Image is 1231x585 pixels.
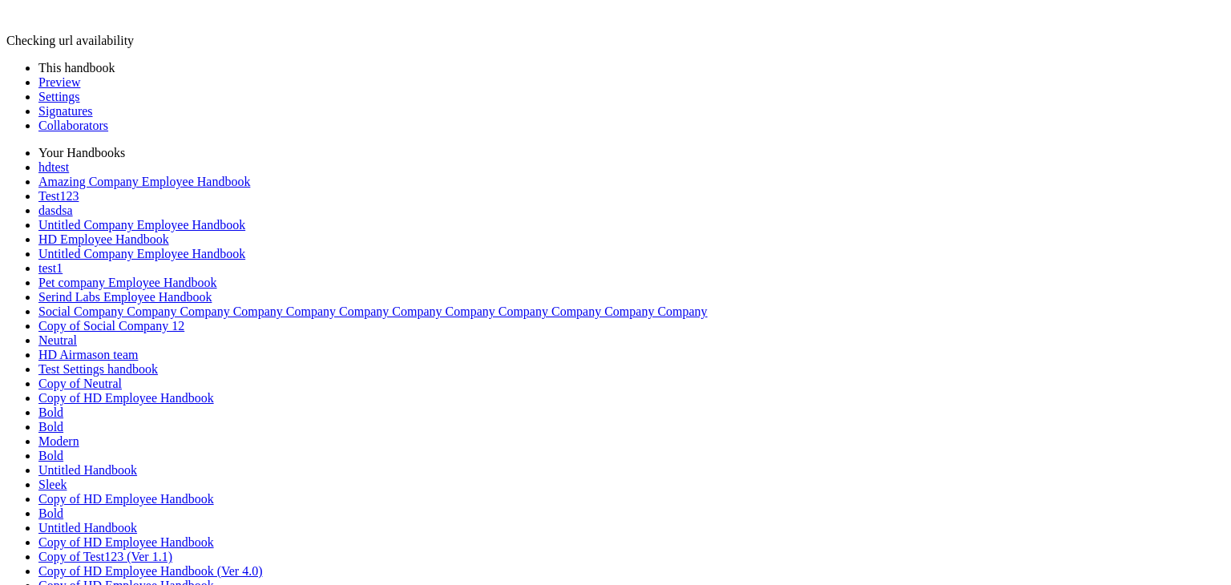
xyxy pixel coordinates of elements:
a: Amazing Company Employee Handbook [38,175,250,188]
a: Test123 [38,189,79,203]
a: HD Employee Handbook [38,232,169,246]
li: This handbook [38,61,1225,75]
a: Neutral [38,333,77,347]
a: Bold [38,506,63,520]
a: Copy of Social Company 12 [38,319,184,333]
a: Copy of Test123 (Ver 1.1) [38,550,172,563]
a: Social Company Company Company Company Company Company Company Company Company Company Company Co... [38,305,708,318]
a: Untitled Company Employee Handbook [38,247,245,260]
a: Bold [38,449,63,462]
a: dasdsa [38,204,73,217]
a: Untitled Handbook [38,463,137,477]
a: Copy of HD Employee Handbook [38,492,214,506]
span: Checking url availability [6,34,134,47]
a: Bold [38,405,63,419]
a: Pet company Employee Handbook [38,276,217,289]
a: HD Airmason team [38,348,138,361]
a: Preview [38,75,80,89]
a: test1 [38,261,63,275]
a: Test Settings handbook [38,362,158,376]
a: hdtest [38,160,69,174]
a: Sleek [38,478,67,491]
a: Copy of HD Employee Handbook (Ver 4.0) [38,564,263,578]
a: Copy of HD Employee Handbook [38,391,214,405]
a: Untitled Handbook [38,521,137,535]
a: Serind Labs Employee Handbook [38,290,212,304]
a: Collaborators [38,119,108,132]
a: Bold [38,420,63,434]
a: Copy of Neutral [38,377,122,390]
a: Untitled Company Employee Handbook [38,218,245,232]
a: Copy of HD Employee Handbook [38,535,214,549]
a: Signatures [38,104,93,118]
a: Settings [38,90,80,103]
a: Modern [38,434,79,448]
li: Your Handbooks [38,146,1225,160]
